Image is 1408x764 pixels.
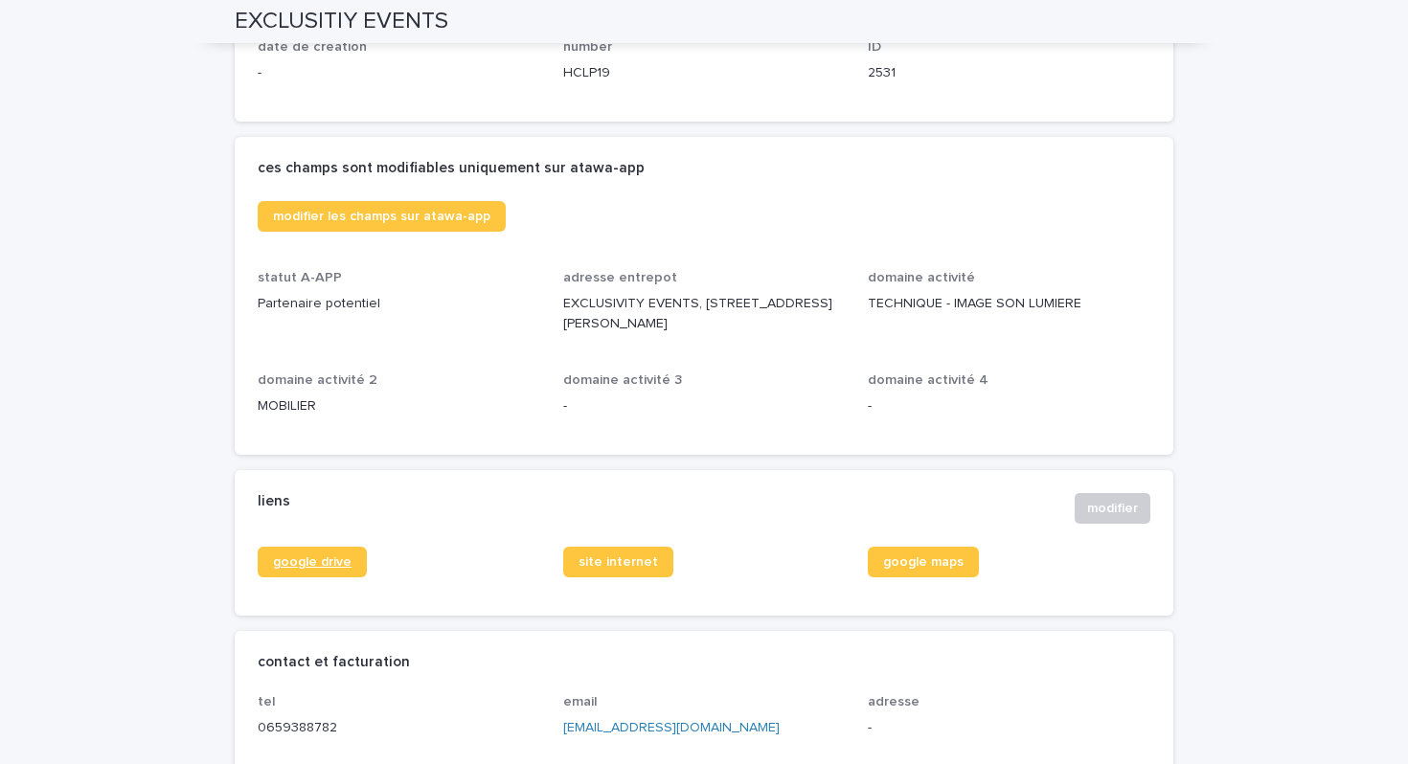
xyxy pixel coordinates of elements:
[258,40,367,54] span: date de creation
[258,294,540,314] p: Partenaire potentiel
[563,396,846,416] p: -
[563,294,846,334] p: EXCLUSIVITY EVENTS, [STREET_ADDRESS][PERSON_NAME]
[258,373,377,387] span: domaine activité 2
[1075,493,1150,524] button: modifier
[563,695,598,708] span: email
[258,547,367,577] a: google drive
[868,718,1150,738] p: -
[868,373,988,387] span: domaine activité 4
[273,555,352,569] span: google drive
[563,373,682,387] span: domaine activité 3
[868,695,920,708] span: adresse
[563,40,612,54] span: number
[868,396,1150,416] p: -
[1087,499,1138,518] span: modifier
[563,721,780,734] a: [EMAIL_ADDRESS][DOMAIN_NAME]
[273,210,490,223] span: modifier les champs sur atawa-app
[258,63,540,83] p: -
[563,547,673,577] a: site internet
[258,201,506,232] a: modifier les champs sur atawa-app
[563,271,677,284] span: adresse entrepot
[579,555,658,569] span: site internet
[258,396,540,416] p: MOBILIER
[868,294,1150,314] p: TECHNIQUE - IMAGE SON LUMIERE
[235,8,448,35] h2: EXCLUSITIY EVENTS
[258,695,276,708] span: tel
[258,160,645,177] h2: ces champs sont modifiables uniquement sur atawa-app
[883,555,964,569] span: google maps
[868,40,881,54] span: ID
[868,271,975,284] span: domaine activité
[563,63,846,83] p: HCLP19
[258,654,410,671] h2: contact et facturation
[258,718,540,738] p: 0659388782
[258,493,290,510] h2: liens
[868,547,979,577] a: google maps
[868,63,1150,83] p: 2531
[258,271,342,284] span: statut A-APP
